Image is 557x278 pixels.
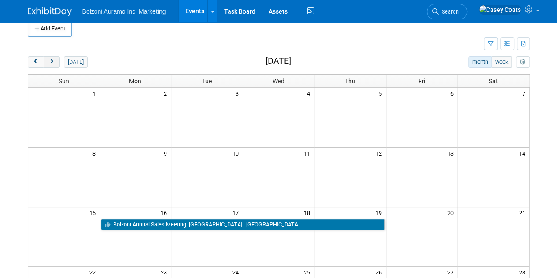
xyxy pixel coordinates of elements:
span: 12 [375,148,386,159]
button: [DATE] [64,56,87,68]
span: 27 [446,267,457,278]
span: Bolzoni Auramo Inc. Marketing [82,8,166,15]
span: 10 [232,148,243,159]
span: Sun [59,78,69,85]
span: Tue [202,78,212,85]
i: Personalize Calendar [520,59,526,65]
span: Thu [345,78,355,85]
span: 19 [375,207,386,218]
a: Search [427,4,467,19]
span: 18 [303,207,314,218]
span: 15 [89,207,100,218]
span: 26 [375,267,386,278]
span: 11 [303,148,314,159]
span: 17 [232,207,243,218]
span: 7 [521,88,529,99]
button: prev [28,56,44,68]
span: 9 [163,148,171,159]
h2: [DATE] [265,56,291,66]
span: 1 [92,88,100,99]
span: Sat [489,78,498,85]
button: myCustomButton [516,56,529,68]
span: 23 [160,267,171,278]
span: 20 [446,207,457,218]
span: 8 [92,148,100,159]
span: Wed [273,78,284,85]
span: 28 [518,267,529,278]
span: 16 [160,207,171,218]
button: month [468,56,492,68]
span: 6 [449,88,457,99]
span: 3 [235,88,243,99]
span: 4 [306,88,314,99]
span: 13 [446,148,457,159]
span: Fri [418,78,425,85]
span: 24 [232,267,243,278]
img: Casey Coats [479,5,521,15]
span: 22 [89,267,100,278]
button: week [491,56,512,68]
span: 21 [518,207,529,218]
span: Search [439,8,459,15]
span: 5 [378,88,386,99]
button: Add Event [28,21,72,37]
button: next [44,56,60,68]
span: 25 [303,267,314,278]
span: Mon [129,78,141,85]
span: 2 [163,88,171,99]
span: 14 [518,148,529,159]
a: Bolzoni Annual Sales Meeting- [GEOGRAPHIC_DATA] - [GEOGRAPHIC_DATA] [101,219,385,230]
img: ExhibitDay [28,7,72,16]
